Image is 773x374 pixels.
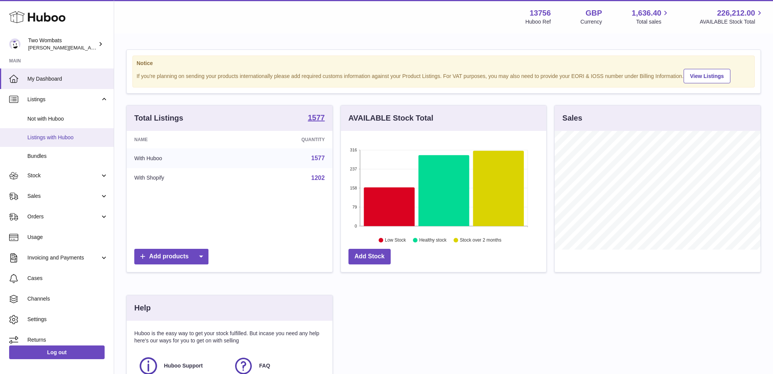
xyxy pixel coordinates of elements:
span: Cases [27,275,108,282]
div: Huboo Ref [525,18,551,25]
span: Usage [27,234,108,241]
div: Two Wombats [28,37,97,51]
span: Listings with Huboo [27,134,108,141]
text: 79 [352,205,357,209]
strong: 13756 [530,8,551,18]
a: View Listings [684,69,730,83]
p: Huboo is the easy way to get your stock fulfilled. But incase you need any help here's our ways f... [134,330,325,344]
span: Listings [27,96,100,103]
a: 1202 [311,175,325,181]
span: 226,212.00 [717,8,755,18]
h3: AVAILABLE Stock Total [348,113,433,123]
text: Low Stock [385,238,406,243]
span: Settings [27,316,108,323]
text: Healthy stock [419,238,447,243]
span: Sales [27,193,100,200]
span: 1,636.40 [632,8,662,18]
span: Bundles [27,153,108,160]
span: My Dashboard [27,75,108,83]
a: 1577 [311,155,325,161]
span: Channels [27,295,108,302]
span: [PERSON_NAME][EMAIL_ADDRESS][PERSON_NAME][DOMAIN_NAME] [28,45,193,51]
div: If you're planning on sending your products internationally please add required customs informati... [137,68,751,83]
h3: Total Listings [134,113,183,123]
a: Log out [9,345,105,359]
text: 0 [355,224,357,228]
span: Huboo Support [164,362,203,369]
text: 158 [350,186,357,190]
span: AVAILABLE Stock Total [700,18,764,25]
th: Name [127,131,238,148]
a: 226,212.00 AVAILABLE Stock Total [700,8,764,25]
span: Not with Huboo [27,115,108,123]
text: 316 [350,148,357,152]
a: 1,636.40 Total sales [632,8,670,25]
img: adam.randall@twowombats.com [9,38,21,50]
td: With Shopify [127,168,238,188]
span: Stock [27,172,100,179]
text: Stock over 2 months [460,238,501,243]
a: Add products [134,249,208,264]
strong: 1577 [308,114,325,121]
span: Orders [27,213,100,220]
strong: Notice [137,60,751,67]
strong: GBP [585,8,602,18]
td: With Huboo [127,148,238,168]
text: 237 [350,167,357,171]
span: Invoicing and Payments [27,254,100,261]
div: Currency [581,18,602,25]
span: FAQ [259,362,270,369]
span: Returns [27,336,108,344]
h3: Help [134,303,151,313]
th: Quantity [238,131,332,148]
a: Add Stock [348,249,391,264]
h3: Sales [562,113,582,123]
span: Total sales [636,18,670,25]
a: 1577 [308,114,325,123]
